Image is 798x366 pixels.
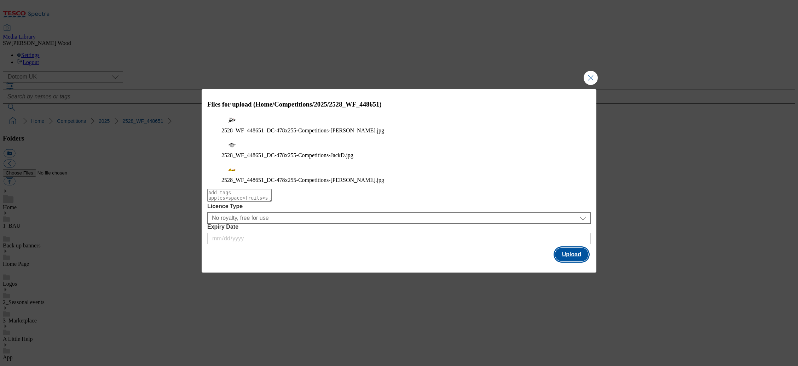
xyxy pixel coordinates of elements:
button: Upload [555,248,588,261]
img: preview [221,139,243,151]
figcaption: 2528_WF_448651_DC-478x255-Competitions-[PERSON_NAME].jpg [221,127,577,134]
label: Licence Type [207,203,591,210]
h3: Files for upload (Home/Competitions/2025/2528_WF_448651) [207,101,591,108]
figcaption: 2528_WF_448651_DC-478x255-Competitions-[PERSON_NAME].jpg [221,177,577,183]
img: preview [221,164,243,176]
img: preview [221,115,243,126]
figcaption: 2528_WF_448651_DC-478x255-Competitions-JackD.jpg [221,152,577,159]
button: Close Modal [584,71,598,85]
div: Modal [202,89,596,273]
label: Expiry Date [207,224,591,230]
